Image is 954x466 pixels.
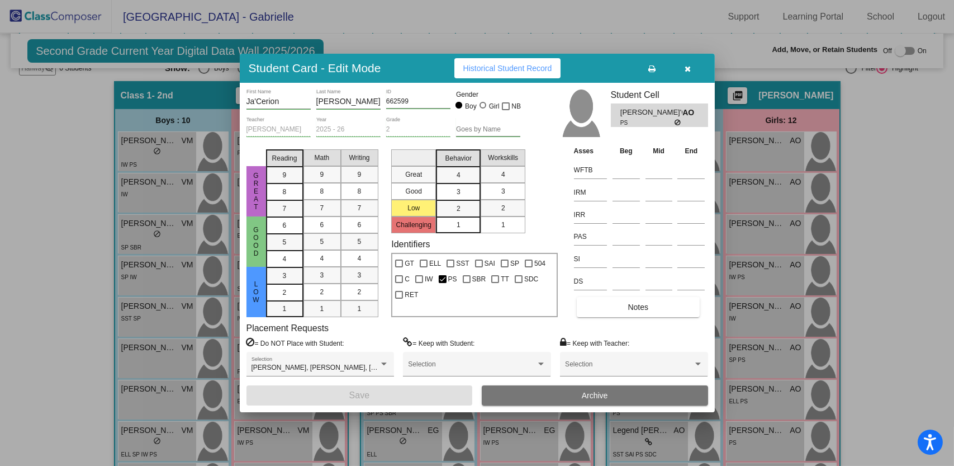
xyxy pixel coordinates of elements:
[574,228,607,245] input: assessment
[283,288,287,298] span: 2
[246,385,473,406] button: Save
[488,101,500,111] div: Girl
[358,203,362,213] span: 7
[405,288,418,302] span: RET
[358,186,362,196] span: 8
[464,101,477,111] div: Boy
[358,287,362,297] span: 2
[501,186,505,196] span: 3
[463,64,552,73] span: Historical Student Record
[249,61,381,75] h3: Student Card - Edit Mode
[405,257,414,270] span: GT
[320,203,324,213] span: 7
[472,272,486,286] span: SBR
[620,119,675,127] span: PS
[251,226,261,257] span: Good
[445,153,472,163] span: Behavior
[358,220,362,230] span: 6
[251,172,261,211] span: Great
[448,272,457,286] span: PS
[574,184,607,201] input: assessment
[283,304,287,314] span: 1
[454,58,561,78] button: Historical Student Record
[315,153,330,163] span: Math
[501,272,509,286] span: TT
[501,170,505,180] span: 4
[620,107,682,119] span: [PERSON_NAME]'Cerion [PERSON_NAME]
[571,145,610,157] th: Asses
[320,220,324,230] span: 6
[391,239,430,250] label: Identifiers
[283,237,287,247] span: 5
[320,170,324,180] span: 9
[251,280,261,304] span: Low
[405,272,410,286] span: C
[316,126,381,134] input: year
[456,90,520,100] mat-label: Gender
[574,206,607,223] input: assessment
[682,107,698,119] span: AO
[574,162,607,178] input: assessment
[610,145,643,157] th: Beg
[320,304,324,314] span: 1
[577,297,700,317] button: Notes
[283,170,287,180] span: 9
[501,220,505,230] span: 1
[457,204,461,214] span: 2
[510,257,519,270] span: SP
[485,257,495,270] span: SAI
[482,385,708,406] button: Archive
[457,220,461,230] span: 1
[457,170,461,180] span: 4
[358,270,362,280] span: 3
[246,323,329,333] label: Placement Requests
[349,390,369,400] span: Save
[358,237,362,247] span: 5
[611,90,708,100] h3: Student Cell
[628,303,649,312] span: Notes
[246,337,344,349] label: = Do NOT Place with Student:
[272,153,297,163] span: Reading
[386,98,450,106] input: Enter ID
[501,203,505,213] span: 2
[456,126,520,134] input: goes by name
[582,391,608,400] span: Archive
[320,253,324,263] span: 4
[283,220,287,230] span: 6
[358,170,362,180] span: 9
[349,153,369,163] span: Writing
[574,273,607,290] input: assessment
[560,337,629,349] label: = Keep with Teacher:
[456,257,469,270] span: SST
[283,271,287,281] span: 3
[534,257,545,270] span: 504
[524,272,538,286] span: SDC
[358,253,362,263] span: 4
[403,337,474,349] label: = Keep with Student:
[457,187,461,197] span: 3
[283,204,287,214] span: 7
[425,272,433,286] span: IW
[488,153,518,163] span: Workskills
[511,100,521,113] span: NB
[283,187,287,197] span: 8
[429,257,441,270] span: ELL
[675,145,708,157] th: End
[251,364,601,371] span: [PERSON_NAME], [PERSON_NAME], [PERSON_NAME], [PERSON_NAME], [PERSON_NAME], [PERSON_NAME]
[320,237,324,247] span: 5
[246,126,311,134] input: teacher
[320,270,324,280] span: 3
[320,186,324,196] span: 8
[320,287,324,297] span: 2
[358,304,362,314] span: 1
[386,126,450,134] input: grade
[574,251,607,267] input: assessment
[643,145,675,157] th: Mid
[283,254,287,264] span: 4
